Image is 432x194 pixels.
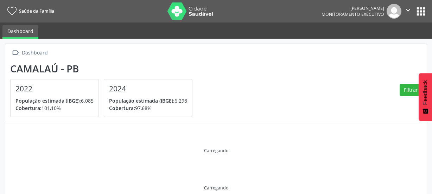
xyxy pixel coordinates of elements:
i:  [404,6,412,14]
span: Cobertura: [109,105,135,111]
span: Cobertura: [15,105,42,111]
h4: 2024 [109,84,187,93]
p: 97,68% [109,104,187,112]
button: apps [415,5,427,18]
div: [PERSON_NAME] [322,5,384,11]
button: Feedback - Mostrar pesquisa [419,73,432,121]
a: Saúde da Família [5,5,54,17]
span: Feedback [422,80,428,105]
a: Dashboard [2,25,38,39]
h4: 2022 [15,84,94,93]
span: População estimada (IBGE): [15,97,81,104]
p: 101,10% [15,104,94,112]
div: Camalaú - PB [10,63,197,75]
a:  Dashboard [10,48,49,58]
div: Carregando [204,185,228,191]
button:  [401,4,415,19]
span: Monitoramento Executivo [322,11,384,17]
p: 6.085 [15,97,94,104]
img: img [387,4,401,19]
p: 6.298 [109,97,187,104]
button: Filtrar [400,84,422,96]
span: População estimada (IBGE): [109,97,174,104]
div: Carregando [204,148,228,154]
div: Dashboard [20,48,49,58]
span: Saúde da Família [19,8,54,14]
i:  [10,48,20,58]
